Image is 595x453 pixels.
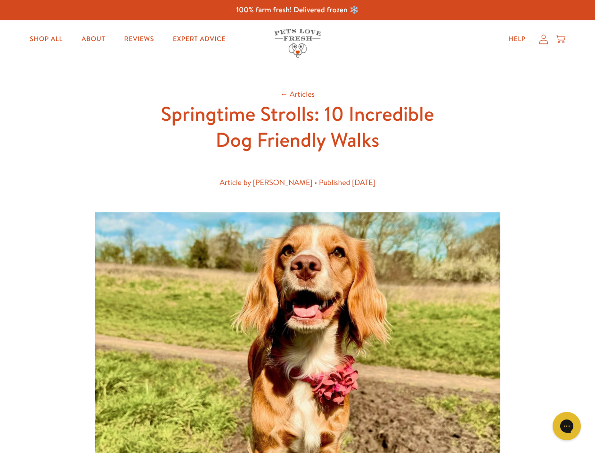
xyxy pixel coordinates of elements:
a: Shop All [22,30,70,49]
h1: Springtime Strolls: 10 Incredible Dog Friendly Walks [147,101,448,152]
a: Expert Advice [165,30,233,49]
img: Pets Love Fresh [274,29,321,58]
a: Help [501,30,533,49]
a: About [74,30,113,49]
a: Reviews [116,30,161,49]
iframe: Gorgias live chat messenger [548,409,586,444]
div: Article by [PERSON_NAME] • Published [DATE] [162,176,433,189]
a: ← Articles [280,89,315,100]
